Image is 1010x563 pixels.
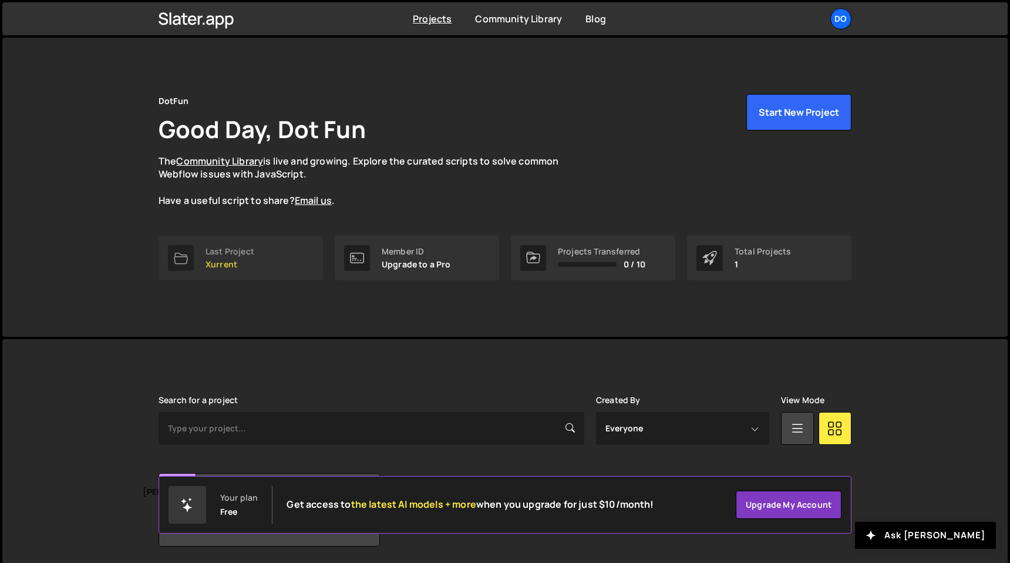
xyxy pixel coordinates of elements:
p: 1 [735,260,791,269]
p: Xurrent [206,260,254,269]
span: 0 / 10 [624,260,645,269]
input: Type your project... [159,412,584,445]
a: Last Project Xurrent [159,236,323,280]
a: Do [830,8,851,29]
h2: Get access to when you upgrade for just $10/month! [287,499,654,510]
div: Last Project [206,247,254,256]
div: DotFun [159,94,188,108]
div: Total Projects [735,247,791,256]
a: Community Library [176,155,263,167]
div: Projects Transferred [558,247,645,256]
a: Community Library [475,12,562,25]
p: The is live and growing. Explore the curated scripts to solve common Webflow issues with JavaScri... [159,155,581,207]
p: Upgrade to a Pro [382,260,451,269]
label: Created By [596,396,641,405]
label: View Mode [781,396,824,405]
div: Member ID [382,247,451,256]
a: Upgrade my account [736,491,841,519]
a: [PERSON_NAME] Xurrent Created by Dot Fun 23 pages, last updated by Dot Fun [DATE] [159,473,380,547]
span: the latest AI models + more [351,498,476,511]
h1: Good Day, Dot Fun [159,113,366,145]
button: Start New Project [746,94,851,130]
div: Your plan [220,493,258,502]
div: Free [220,507,238,517]
button: Ask [PERSON_NAME] [855,522,996,549]
label: Search for a project [159,396,238,405]
a: Blog [585,12,606,25]
div: [PERSON_NAME] [159,474,196,511]
a: Projects [413,12,452,25]
a: Email us [295,194,332,207]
